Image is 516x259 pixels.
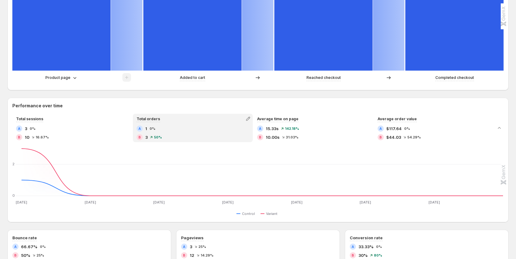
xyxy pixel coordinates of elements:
button: Collapse chart [495,124,504,132]
text: [DATE] [429,200,440,204]
text: 2 [12,162,15,166]
span: 50% [21,252,30,258]
h2: B [352,253,354,257]
span: 16.67% [36,135,49,139]
span: 0% [150,127,155,130]
span: 3 [190,244,192,250]
h2: B [18,135,20,139]
h2: B [14,253,17,257]
span: 80% [374,253,382,257]
span: Average time on page [257,117,298,121]
span: Variant [266,211,277,216]
text: [DATE] [222,200,234,204]
h3: Bounce rate [12,235,37,241]
span: $44.03 [386,134,401,140]
h2: A [352,245,354,249]
h2: Performance over time [12,103,504,109]
text: [DATE] [153,200,165,204]
h3: Conversion rate [350,235,383,241]
p: Reached checkout [307,75,341,81]
h2: B [138,135,141,139]
p: Completed checkout [435,75,474,81]
text: [DATE] [291,200,302,204]
span: 54.29% [407,135,421,139]
span: 1 [145,125,147,132]
span: 10.00s [266,134,280,140]
span: 30% [358,252,368,258]
text: [DATE] [360,200,371,204]
button: Variant [260,210,280,217]
p: Added to cart [180,75,205,81]
span: 0% [30,127,36,130]
span: 50% [154,135,162,139]
h2: B [183,253,185,257]
span: 25% [36,253,44,257]
text: [DATE] [16,200,27,204]
h2: A [138,127,141,130]
span: Total orders [137,117,160,121]
span: 0% [40,245,46,249]
span: Total sessions [16,117,43,121]
span: 0% [376,245,382,249]
span: 0% [404,127,410,130]
p: Product page [45,75,70,81]
h3: Pageviews [181,235,204,241]
span: Average order value [378,117,417,121]
h2: A [18,127,20,130]
span: 14.29% [201,253,214,257]
h2: A [259,127,261,130]
span: 33.33% [358,244,374,250]
h2: A [183,245,185,249]
h2: A [379,127,382,130]
h2: A [14,245,17,249]
span: 25% [198,245,206,249]
text: 0 [12,193,15,198]
span: 10 [25,134,29,140]
h2: B [379,135,382,139]
span: 142.18% [285,127,299,130]
span: Control [242,211,255,216]
span: 12 [190,252,194,258]
span: 31.03% [286,135,298,139]
span: 15.33s [266,125,279,132]
text: [DATE] [85,200,96,204]
button: Control [236,210,257,217]
span: 66.67% [21,244,37,250]
span: 3 [145,134,148,140]
span: $117.64 [386,125,402,132]
span: 3 [25,125,27,132]
h2: B [259,135,261,139]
